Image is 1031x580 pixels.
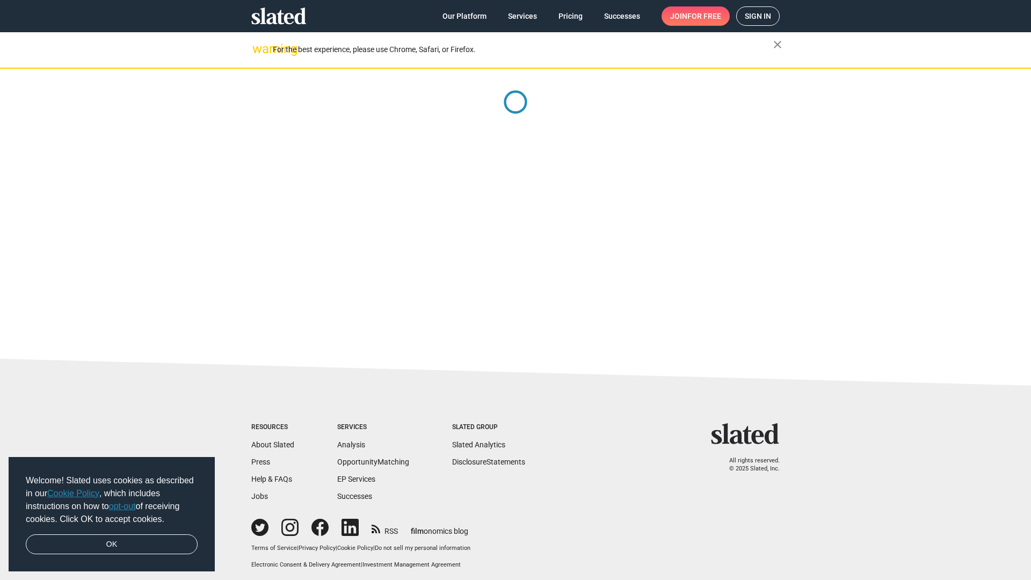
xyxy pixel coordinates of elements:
[373,545,375,552] span: |
[558,6,583,26] span: Pricing
[662,6,730,26] a: Joinfor free
[411,518,468,536] a: filmonomics blog
[596,6,649,26] a: Successes
[251,423,294,432] div: Resources
[499,6,546,26] a: Services
[687,6,721,26] span: for free
[109,502,136,511] a: opt-out
[251,561,361,568] a: Electronic Consent & Delivery Agreement
[47,489,99,498] a: Cookie Policy
[670,6,721,26] span: Join
[251,458,270,466] a: Press
[337,545,373,552] a: Cookie Policy
[550,6,591,26] a: Pricing
[452,423,525,432] div: Slated Group
[336,545,337,552] span: |
[251,545,297,552] a: Terms of Service
[299,545,336,552] a: Privacy Policy
[718,457,780,473] p: All rights reserved. © 2025 Slated, Inc.
[337,458,409,466] a: OpportunityMatching
[337,423,409,432] div: Services
[26,534,198,555] a: dismiss cookie message
[508,6,537,26] span: Services
[337,492,372,501] a: Successes
[745,7,771,25] span: Sign in
[362,561,461,568] a: Investment Management Agreement
[337,440,365,449] a: Analysis
[251,492,268,501] a: Jobs
[771,38,784,51] mat-icon: close
[26,474,198,526] span: Welcome! Slated uses cookies as described in our , which includes instructions on how to of recei...
[337,475,375,483] a: EP Services
[442,6,487,26] span: Our Platform
[9,457,215,572] div: cookieconsent
[434,6,495,26] a: Our Platform
[372,520,398,536] a: RSS
[452,458,525,466] a: DisclosureStatements
[251,440,294,449] a: About Slated
[604,6,640,26] span: Successes
[273,42,773,57] div: For the best experience, please use Chrome, Safari, or Firefox.
[375,545,470,553] button: Do not sell my personal information
[297,545,299,552] span: |
[452,440,505,449] a: Slated Analytics
[252,42,265,55] mat-icon: warning
[361,561,362,568] span: |
[251,475,292,483] a: Help & FAQs
[736,6,780,26] a: Sign in
[411,527,424,535] span: film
